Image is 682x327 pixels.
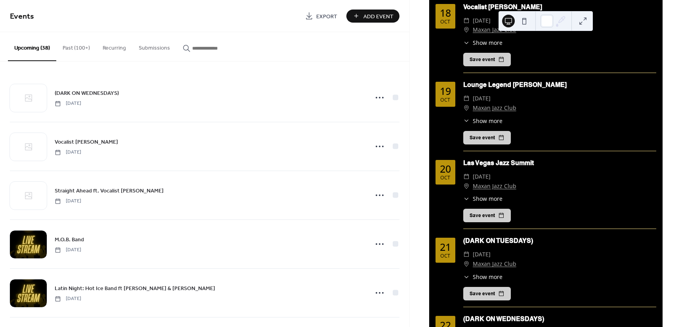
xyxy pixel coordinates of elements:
a: Straight Ahead ft. Vocalist [PERSON_NAME] [55,186,164,195]
a: Vocalist [PERSON_NAME] [55,137,118,146]
span: [DATE] [55,149,81,156]
span: Show more [473,273,502,281]
button: Submissions [132,32,176,60]
div: (DARK ON TUESDAYS) [463,236,656,246]
div: 19 [440,86,451,96]
a: Latin Night: Hot Ice Band ft [PERSON_NAME] & [PERSON_NAME] [55,284,215,293]
button: ​Show more [463,273,502,281]
div: Oct [440,254,450,259]
div: Oct [440,19,450,25]
span: (DARK ON WEDNESDAYS) [55,89,119,98]
div: Vocalist [PERSON_NAME] [463,2,656,12]
span: Show more [473,38,502,47]
span: Show more [473,194,502,203]
span: [DATE] [473,172,491,181]
a: M.O.B. Band [55,235,84,244]
span: M.O.B. Band [55,236,84,244]
div: Oct [440,98,450,103]
span: [DATE] [55,100,81,107]
div: ​ [463,103,470,113]
a: Maxan Jazz Club [473,103,516,113]
button: ​Show more [463,38,502,47]
div: ​ [463,25,470,35]
div: ​ [463,38,470,47]
a: (DARK ON WEDNESDAYS) [55,88,119,98]
div: (DARK ON WEDNESDAYS) [463,314,656,324]
div: ​ [463,117,470,125]
button: Save event [463,209,511,222]
button: Add Event [346,10,399,23]
div: ​ [463,94,470,103]
div: ​ [463,172,470,181]
span: [DATE] [55,246,81,254]
button: Save event [463,287,511,300]
span: [DATE] [473,94,491,103]
span: [DATE] [473,250,491,259]
span: Export [316,12,337,21]
a: Export [299,10,343,23]
span: Events [10,9,34,24]
div: ​ [463,181,470,191]
span: [DATE] [55,198,81,205]
div: ​ [463,273,470,281]
button: Recurring [96,32,132,60]
button: Past (100+) [56,32,96,60]
span: Add Event [363,12,394,21]
span: [DATE] [55,295,81,302]
button: Save event [463,53,511,66]
button: Upcoming (38) [8,32,56,61]
div: ​ [463,194,470,203]
div: 21 [440,242,451,252]
span: [DATE] [473,16,491,25]
a: Maxan Jazz Club [473,25,516,35]
div: ​ [463,250,470,259]
div: Oct [440,175,450,181]
span: Vocalist [PERSON_NAME] [55,138,118,146]
div: ​ [463,259,470,269]
div: 20 [440,164,451,174]
div: ​ [463,16,470,25]
span: Show more [473,117,502,125]
button: ​Show more [463,194,502,203]
div: Lounge Legend [PERSON_NAME] [463,80,656,90]
div: 18 [440,8,451,18]
span: Straight Ahead ft. Vocalist [PERSON_NAME] [55,187,164,195]
a: Maxan Jazz Club [473,259,516,269]
button: ​Show more [463,117,502,125]
button: Save event [463,131,511,144]
a: Maxan Jazz Club [473,181,516,191]
div: Las Vegas Jazz Summit [463,158,656,168]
